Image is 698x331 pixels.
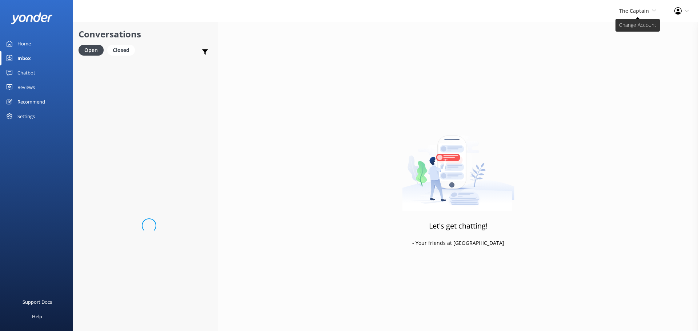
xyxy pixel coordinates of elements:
h2: Conversations [79,27,212,41]
div: Closed [107,45,135,56]
div: Open [79,45,104,56]
img: yonder-white-logo.png [11,12,53,24]
div: Inbox [17,51,31,65]
div: Help [32,309,42,324]
div: Chatbot [17,65,35,80]
div: Home [17,36,31,51]
a: Open [79,46,107,54]
h3: Let's get chatting! [429,220,488,232]
a: Closed [107,46,139,54]
div: Recommend [17,94,45,109]
div: Reviews [17,80,35,94]
span: The Captain [619,7,649,14]
div: Settings [17,109,35,124]
img: artwork of a man stealing a conversation from at giant smartphone [402,120,514,211]
p: - Your friends at [GEOGRAPHIC_DATA] [412,239,504,247]
div: Support Docs [23,295,52,309]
